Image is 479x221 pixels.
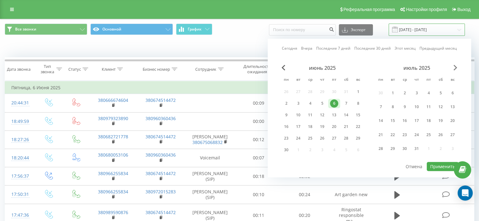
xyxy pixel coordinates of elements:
[98,97,128,103] a: 380666674604
[318,123,326,131] div: 19
[301,46,312,52] a: Вчера
[11,134,28,146] div: 18:27:26
[447,101,459,113] div: вс 13 июля 2025 г.
[435,87,447,99] div: сб 5 июля 2025 г.
[316,110,328,120] div: чт 12 июня 2025 г.
[339,24,373,36] button: Экспорт
[236,112,282,130] td: 00:00
[145,189,176,195] a: 380972015283
[352,134,364,143] div: вс 29 июня 2025 г.
[401,103,409,111] div: 9
[294,134,302,142] div: 24
[280,65,364,71] div: июнь 2025
[282,185,327,204] td: 00:24
[389,145,397,153] div: 29
[412,75,421,85] abbr: четверг
[411,129,423,141] div: чт 24 июля 2025 г.
[436,103,445,111] div: 12
[458,185,473,201] div: Open Intercom Messenger
[330,111,338,119] div: 13
[195,67,216,72] div: Сотрудник
[411,101,423,113] div: чт 10 июля 2025 г.
[282,146,290,154] div: 30
[354,99,362,108] div: 8
[342,134,350,142] div: 28
[401,145,409,153] div: 30
[447,129,459,141] div: вс 27 июля 2025 г.
[387,143,399,155] div: вт 29 июля 2025 г.
[143,67,170,72] div: Бизнес номер
[377,103,385,111] div: 7
[389,117,397,125] div: 15
[145,97,176,103] a: 380674514472
[399,129,411,141] div: ср 23 июля 2025 г.
[402,162,426,171] button: Отмена
[406,7,447,12] span: Настройки профиля
[352,110,364,120] div: вс 15 июня 2025 г.
[5,81,474,94] td: Пятница, 6 Июня 2025
[436,75,445,85] abbr: суббота
[389,103,397,111] div: 8
[413,145,421,153] div: 31
[377,117,385,125] div: 14
[145,134,176,140] a: 380674514472
[282,46,297,52] a: Сегодня
[389,131,397,139] div: 22
[11,170,28,182] div: 17:56:37
[11,188,28,201] div: 17:50:31
[185,167,236,185] td: [PERSON_NAME] (SIP)
[342,111,350,119] div: 14
[342,99,350,108] div: 7
[447,87,459,99] div: вс 6 июля 2025 г.
[306,134,314,142] div: 25
[435,101,447,113] div: сб 12 июля 2025 г.
[377,131,385,139] div: 21
[294,123,302,131] div: 17
[375,115,387,127] div: пн 14 июля 2025 г.
[413,89,421,97] div: 3
[436,117,445,125] div: 19
[282,99,290,108] div: 2
[145,152,176,158] a: 380960360436
[401,131,409,139] div: 23
[375,143,387,155] div: пн 28 июля 2025 г.
[145,209,176,215] a: 380674514472
[280,110,292,120] div: пн 9 июня 2025 г.
[7,67,31,72] div: Дата звонка
[192,139,223,145] a: 380675068832
[328,110,340,120] div: пт 13 июня 2025 г.
[269,24,336,36] input: Поиск по номеру
[318,134,326,142] div: 26
[427,162,459,171] button: Применить
[399,101,411,113] div: ср 9 июля 2025 г.
[316,134,328,143] div: чт 26 июня 2025 г.
[98,134,128,140] a: 380682721778
[340,134,352,143] div: сб 28 июня 2025 г.
[419,46,457,52] a: Предыдущий месяц
[387,101,399,113] div: вт 8 июля 2025 г.
[329,75,339,85] abbr: пятница
[282,123,290,131] div: 16
[236,130,282,149] td: 00:12
[317,75,327,85] abbr: четверг
[90,24,173,35] button: Основной
[328,134,340,143] div: пт 27 июня 2025 г.
[435,129,447,141] div: сб 26 июля 2025 г.
[294,111,302,119] div: 10
[316,122,328,131] div: чт 19 июня 2025 г.
[448,75,457,85] abbr: воскресенье
[280,99,292,108] div: пн 2 июня 2025 г.
[448,131,457,139] div: 27
[401,117,409,125] div: 16
[328,122,340,131] div: пт 20 июня 2025 г.
[387,129,399,141] div: вт 22 июля 2025 г.
[280,122,292,131] div: пн 16 июня 2025 г.
[340,122,352,131] div: сб 21 июня 2025 г.
[400,75,409,85] abbr: среда
[423,115,435,127] div: пт 18 июля 2025 г.
[448,103,457,111] div: 13
[447,115,459,127] div: вс 20 июля 2025 г.
[387,115,399,127] div: вт 15 июля 2025 г.
[387,87,399,99] div: вт 1 июля 2025 г.
[11,152,28,164] div: 18:20:44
